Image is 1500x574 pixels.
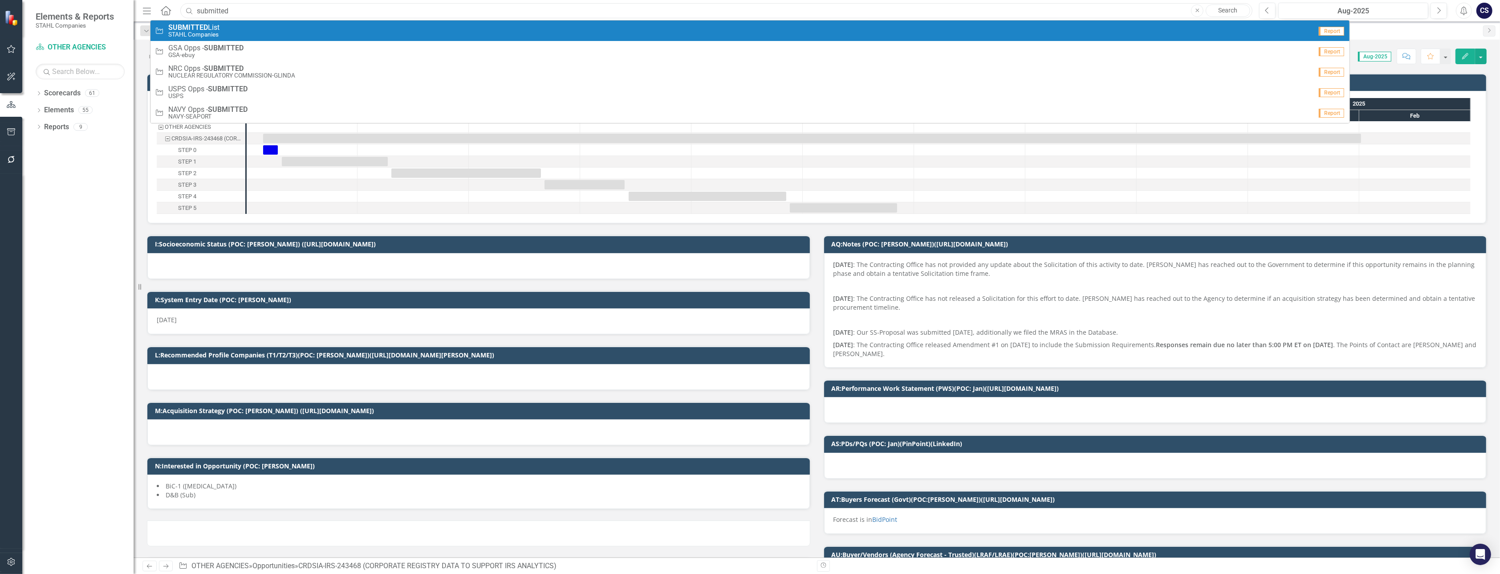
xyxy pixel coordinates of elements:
[157,168,245,179] div: Task: Start date: 2024-05-10 End date: 2024-06-20
[208,85,248,93] strong: SUBMITTED
[168,24,220,32] span: List
[1470,544,1491,565] div: Open Intercom Messenger
[168,52,244,58] small: GSA-ebuy
[147,49,161,64] img: Not Defined
[150,82,1350,102] a: USPS Opps -SUBMITTEDUSPSReport
[171,133,243,144] div: CRDSIA-IRS-243468 (CORPORATE REGISTRY DATA TO SUPPORT IRS ANALYTICS)
[168,113,248,120] small: NAVY-SEAPORT
[157,191,245,202] div: STEP 4
[36,42,125,53] a: OTHER AGENCIES
[833,340,854,349] strong: [DATE]
[832,496,1482,503] h3: AT:Buyers Forecast (Govt)(POC:[PERSON_NAME])([URL][DOMAIN_NAME])
[873,515,898,524] a: BidPoint
[157,168,245,179] div: STEP 2
[44,88,81,98] a: Scorecards
[263,145,278,155] div: Task: Start date: 2024-04-05 End date: 2024-04-09
[832,241,1482,247] h3: AQ:Notes (POC: [PERSON_NAME])([URL][DOMAIN_NAME])
[1476,3,1492,19] button: CS
[78,107,93,114] div: 55
[178,202,196,214] div: STEP 5
[168,106,248,114] span: NAVY Opps -
[391,168,541,178] div: Task: Start date: 2024-05-10 End date: 2024-06-20
[150,102,1350,123] a: NAVY Opps -SUBMITTEDNAVY-SEAPORTReport
[833,260,1477,280] p: : The Contracting Office has not provided any update about the Solicitation of this activity to d...
[180,3,1252,19] input: Search ClearPoint...
[1278,3,1428,19] button: Aug-2025
[204,64,244,73] strong: SUBMITTED
[168,85,248,93] span: USPS Opps -
[178,144,196,156] div: STEP 0
[790,203,897,213] div: Task: Start date: 2024-08-28 End date: 2024-09-26
[168,72,295,79] small: NUCLEAR REGULATORY COMMISSION-GLINDA
[168,31,220,38] small: STAHL Companies
[832,440,1482,447] h3: AS:PDs/PQs (POC: Jan)(PinPoint)(LinkedIn)
[168,93,248,99] small: USPS
[157,133,245,144] div: CRDSIA-IRS-243468 (CORPORATE REGISTRY DATA TO SUPPORT IRS ANALYTICS)
[178,168,196,179] div: STEP 2
[1281,6,1425,16] div: Aug-2025
[833,328,854,336] strong: [DATE]
[832,551,1482,558] h3: AU:Buyer/Vendors (Agency Forecast - Trusted)(LRAF/LRAE)(POC:[PERSON_NAME])([URL][DOMAIN_NAME])
[833,339,1477,358] p: : The Contracting Office released Amendment #1 on [DATE] to include the Submission Requirements. ...
[157,121,245,133] div: OTHER AGENCIES
[208,105,248,114] strong: SUBMITTED
[157,133,245,144] div: Task: Start date: 2024-04-05 End date: 2025-02-01
[150,41,1350,61] a: GSA Opps -SUBMITTEDGSA-ebuyReport
[36,22,114,29] small: STAHL Companies
[157,179,245,191] div: STEP 3
[157,156,245,168] div: STEP 1
[157,144,245,156] div: Task: Start date: 2024-04-05 End date: 2024-04-09
[157,202,245,214] div: STEP 5
[191,562,249,570] a: OTHER AGENCIES
[1319,88,1344,97] span: Report
[1319,27,1344,36] span: Report
[1358,52,1391,61] span: Aug-2025
[157,156,245,168] div: Task: Start date: 2024-04-10 End date: 2024-05-09
[204,44,244,52] strong: SUBMITTED
[165,121,211,133] div: OTHER AGENCIES
[178,179,196,191] div: STEP 3
[36,11,114,22] span: Elements & Reports
[1359,110,1471,122] div: Feb
[157,191,245,202] div: Task: Start date: 2024-07-14 End date: 2024-08-27
[44,122,69,132] a: Reports
[629,192,786,201] div: Task: Start date: 2024-07-14 End date: 2024-08-27
[1319,68,1344,77] span: Report
[150,61,1350,82] a: NRC Opps -SUBMITTEDNUCLEAR REGULATORY COMMISSION-GLINDAReport
[157,121,245,133] div: Task: OTHER AGENCIES Start date: 2024-04-05 End date: 2024-04-06
[1248,98,1471,110] div: 2025
[155,241,805,247] h3: I:Socioeconomic Status (POC: [PERSON_NAME]) ([URL][DOMAIN_NAME])
[166,491,195,499] span: D&B (Sub)
[85,90,99,97] div: 61
[833,292,1477,314] p: : The Contracting Office has not released a Solicitation for this effort to date. [PERSON_NAME] h...
[833,515,1477,524] p: Forecast is in
[157,316,177,324] span: [DATE]
[178,191,196,202] div: STEP 4
[155,352,805,358] h3: L:Recommended Profile Companies (T1/T2/T3)(POC: [PERSON_NAME])([URL][DOMAIN_NAME][PERSON_NAME])
[168,44,244,52] span: GSA Opps -
[155,296,805,303] h3: K:System Entry Date (POC: [PERSON_NAME])
[833,326,1477,339] p: : Our SS-Proposal was submitted [DATE], additionally we filed the MRAS in the Database.
[157,179,245,191] div: Task: Start date: 2024-06-21 End date: 2024-07-13
[298,562,557,570] div: CRDSIA-IRS-243468 (CORPORATE REGISTRY DATA TO SUPPORT IRS ANALYTICS)
[44,105,74,115] a: Elements
[833,260,854,269] strong: [DATE]
[1319,47,1344,56] span: Report
[252,562,295,570] a: Opportunities
[178,156,196,168] div: STEP 1
[36,64,125,79] input: Search Below...
[4,10,20,26] img: ClearPoint Strategy
[166,482,236,490] span: BiC-1 ([MEDICAL_DATA])
[179,561,810,571] div: » »
[1156,340,1333,349] strong: Responses remain due no later than 5:00 PM ET on [DATE]
[155,463,805,469] h3: N:Interested in Opportunity (POC: [PERSON_NAME])
[1206,4,1250,17] a: Search
[833,294,854,303] strong: [DATE]
[73,123,88,131] div: 9
[155,407,805,414] h3: M:Acquisition Strategy (POC: [PERSON_NAME]) ([URL][DOMAIN_NAME])
[168,65,295,73] span: NRC Opps -
[157,144,245,156] div: STEP 0
[157,202,245,214] div: Task: Start date: 2024-08-28 End date: 2024-09-26
[1319,109,1344,118] span: Report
